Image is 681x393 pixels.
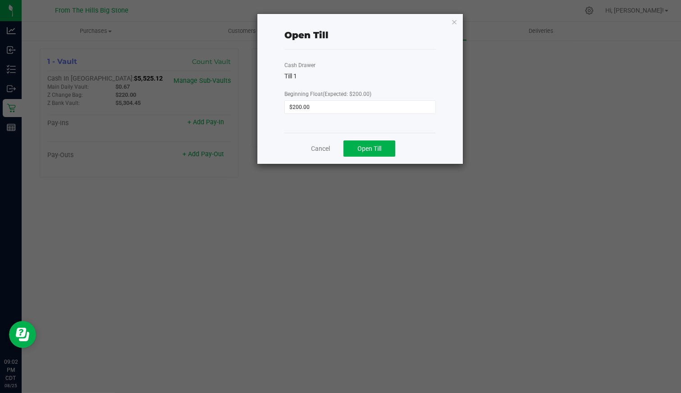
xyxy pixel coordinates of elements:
[311,144,330,154] a: Cancel
[343,140,395,157] button: Open Till
[284,91,371,97] span: Beginning Float
[284,61,315,69] label: Cash Drawer
[284,72,436,81] div: Till 1
[9,321,36,348] iframe: Resource center
[323,91,371,97] span: (Expected: $200.00)
[284,28,329,42] div: Open Till
[357,145,381,152] span: Open Till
